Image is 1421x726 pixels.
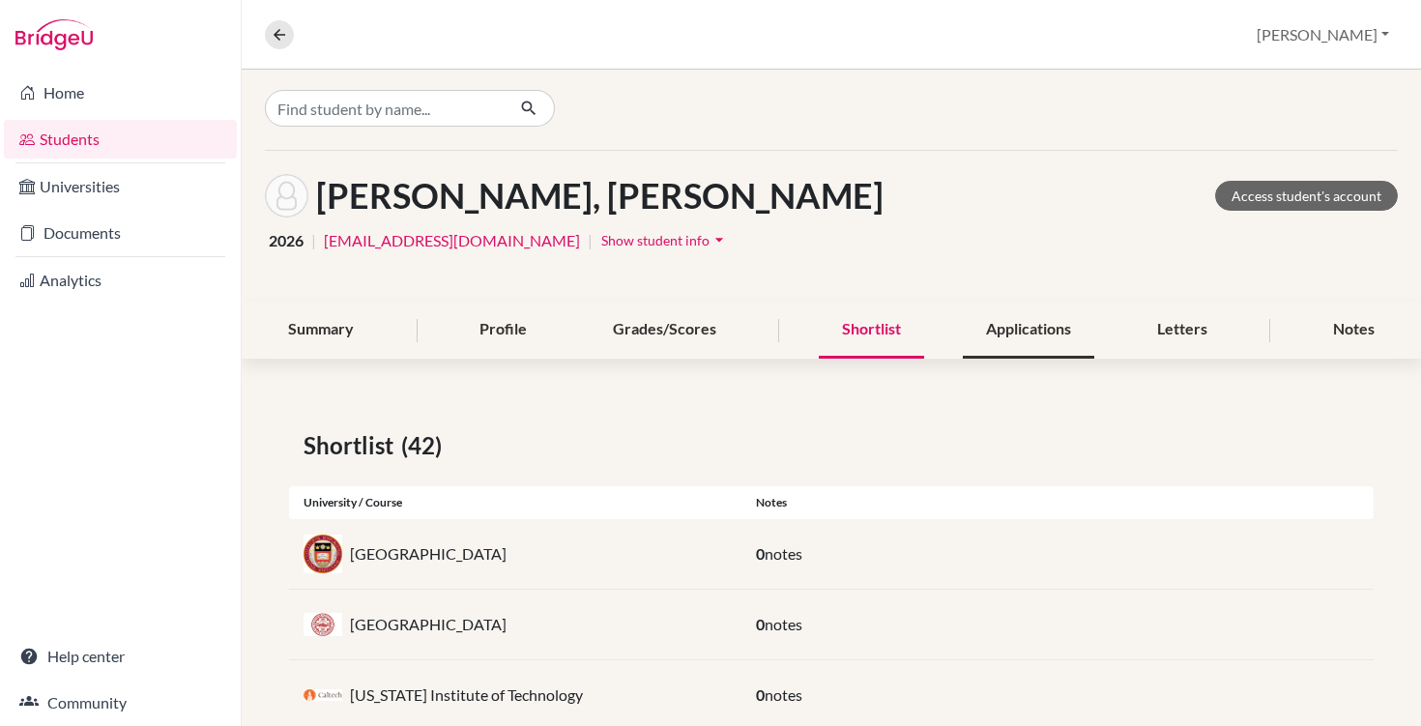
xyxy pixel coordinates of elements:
div: University / Course [289,494,741,511]
h1: [PERSON_NAME], [PERSON_NAME] [316,175,884,217]
span: 2026 [269,229,304,252]
span: notes [765,615,802,633]
button: Show student infoarrow_drop_down [600,225,730,255]
div: Grades/Scores [590,302,739,359]
div: Summary [265,302,377,359]
span: | [588,229,593,252]
img: us_bu_ac1yjjte.jpeg [304,613,342,636]
div: Applications [963,302,1094,359]
div: Notes [741,494,1375,511]
span: 0 [756,544,765,563]
p: [US_STATE] Institute of Technology [350,683,583,707]
span: | [311,229,316,252]
a: Home [4,73,237,112]
span: (42) [401,428,449,463]
img: us_bc_km322a75.jpeg [304,535,342,573]
div: Letters [1134,302,1231,359]
a: Analytics [4,261,237,300]
div: Shortlist [819,302,924,359]
img: Ashish Davender BANSAL's avatar [265,174,308,218]
img: us_ctc_usx8fryn.jpeg [304,689,342,702]
input: Find student by name... [265,90,505,127]
img: Bridge-U [15,19,93,50]
a: Community [4,683,237,722]
p: [GEOGRAPHIC_DATA] [350,542,507,566]
i: arrow_drop_down [710,230,729,249]
span: 0 [756,685,765,704]
p: [GEOGRAPHIC_DATA] [350,613,507,636]
span: notes [765,685,802,704]
span: 0 [756,615,765,633]
a: Documents [4,214,237,252]
a: Students [4,120,237,159]
a: Help center [4,637,237,676]
span: Show student info [601,232,710,248]
span: notes [765,544,802,563]
div: Profile [456,302,550,359]
a: Universities [4,167,237,206]
button: [PERSON_NAME] [1248,16,1398,53]
a: [EMAIL_ADDRESS][DOMAIN_NAME] [324,229,580,252]
div: Notes [1310,302,1398,359]
a: Access student's account [1215,181,1398,211]
span: Shortlist [304,428,401,463]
